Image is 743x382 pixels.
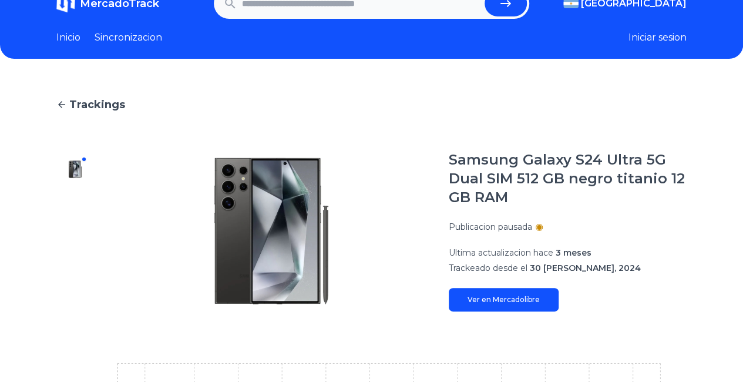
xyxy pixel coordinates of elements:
span: 30 [PERSON_NAME], 2024 [530,263,641,273]
p: Publicacion pausada [449,221,532,233]
span: Trackings [69,96,125,113]
span: 3 meses [556,247,591,258]
img: Samsung Galaxy S24 Ultra 5G Dual SIM 512 GB negro titanio 12 GB RAM [66,160,85,179]
a: Trackings [56,96,687,113]
a: Sincronizacion [95,31,162,45]
img: Samsung Galaxy S24 Ultra 5G Dual SIM 512 GB negro titanio 12 GB RAM [117,150,425,311]
a: Ver en Mercadolibre [449,288,559,311]
span: Ultima actualizacion hace [449,247,553,258]
h1: Samsung Galaxy S24 Ultra 5G Dual SIM 512 GB negro titanio 12 GB RAM [449,150,687,207]
a: Inicio [56,31,80,45]
span: Trackeado desde el [449,263,527,273]
button: Iniciar sesion [628,31,687,45]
